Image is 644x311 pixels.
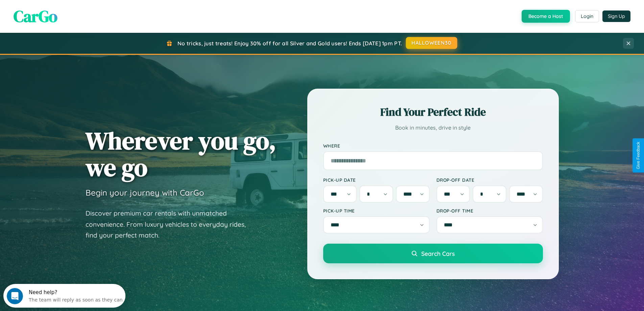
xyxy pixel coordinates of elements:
[86,187,204,198] h3: Begin your journey with CarGo
[436,208,543,214] label: Drop-off Time
[3,3,126,21] div: Open Intercom Messenger
[636,142,641,169] div: Give Feedback
[575,10,599,22] button: Login
[323,208,430,214] label: Pick-up Time
[602,10,630,22] button: Sign Up
[3,284,125,308] iframe: Intercom live chat discovery launcher
[7,288,23,304] iframe: Intercom live chat
[323,177,430,183] label: Pick-up Date
[421,250,455,257] span: Search Cars
[25,11,119,18] div: The team will reply as soon as they can
[323,143,543,149] label: Where
[86,208,255,241] p: Discover premium car rentals with unmatched convenience. From luxury vehicles to everyday rides, ...
[406,37,457,49] button: HALLOWEEN30
[323,244,543,263] button: Search Cars
[25,6,119,11] div: Need help?
[323,105,543,119] h2: Find Your Perfect Ride
[86,127,276,181] h1: Wherever you go, we go
[522,10,570,23] button: Become a Host
[14,5,57,27] span: CarGo
[177,40,402,47] span: No tricks, just treats! Enjoy 30% off for all Silver and Gold users! Ends [DATE] 1pm PT.
[323,123,543,133] p: Book in minutes, drive in style
[436,177,543,183] label: Drop-off Date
